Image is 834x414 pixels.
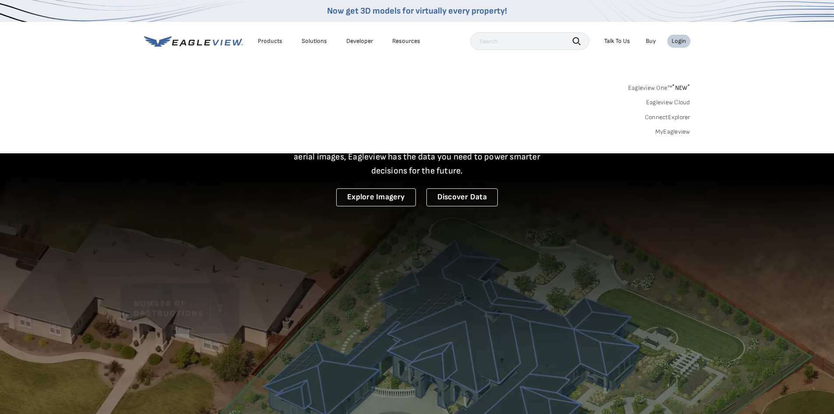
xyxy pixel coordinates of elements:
a: Eagleview One™*NEW* [628,81,690,92]
p: A new era starts here. Built on more than 3.5 billion high-resolution aerial images, Eagleview ha... [283,136,551,178]
div: Products [258,37,282,45]
a: Developer [346,37,373,45]
div: Resources [392,37,420,45]
span: NEW [672,84,690,92]
div: Talk To Us [604,37,630,45]
input: Search [470,32,589,50]
a: Buy [646,37,656,45]
a: Discover Data [426,188,498,206]
a: Now get 3D models for virtually every property! [327,6,507,16]
div: Login [672,37,686,45]
a: Eagleview Cloud [646,99,690,106]
a: Explore Imagery [336,188,416,206]
a: MyEagleview [655,128,690,136]
div: Solutions [302,37,327,45]
a: ConnectExplorer [645,113,690,121]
